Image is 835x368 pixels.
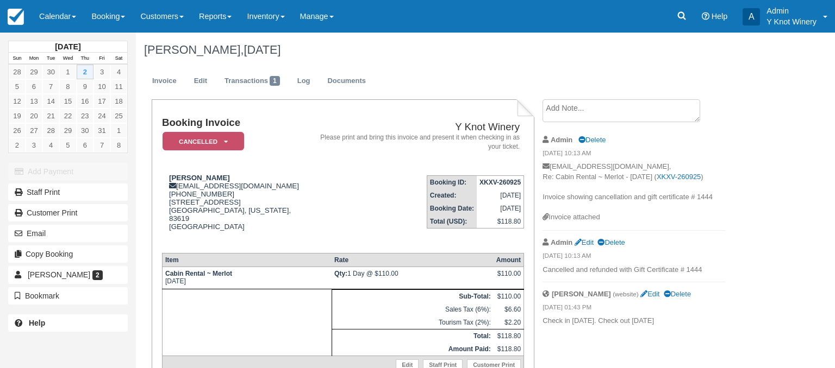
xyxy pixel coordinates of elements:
button: Add Payment [8,163,128,180]
strong: [PERSON_NAME] [552,290,611,298]
a: 28 [9,65,26,79]
a: 2 [77,65,94,79]
th: Booking Date: [427,202,477,215]
a: 6 [77,138,94,153]
a: 8 [110,138,127,153]
span: [PERSON_NAME] [28,270,90,279]
strong: Cabin Rental ~ Merlot [165,270,232,277]
a: Transactions1 [216,71,288,92]
a: 4 [110,65,127,79]
a: 22 [59,109,76,123]
a: 15 [59,94,76,109]
a: 7 [42,79,59,94]
a: 23 [77,109,94,123]
a: 6 [26,79,42,94]
a: 2 [9,138,26,153]
div: Invoice attached [543,212,726,223]
td: $2.20 [494,316,524,329]
a: Log [289,71,319,92]
p: Admin [767,5,817,16]
td: $118.80 [477,215,524,229]
button: Copy Booking [8,245,128,263]
a: 1 [110,123,127,138]
a: Customer Print [8,204,128,221]
b: Help [29,319,45,327]
th: Rate [332,253,494,267]
a: Help [8,314,128,332]
a: Delete [664,290,691,298]
td: [DATE] [477,189,524,202]
a: 28 [42,123,59,138]
a: 30 [77,123,94,138]
td: Tourism Tax (2%): [332,316,494,329]
a: Delete [578,136,606,144]
th: Sat [110,53,127,65]
a: 5 [59,138,76,153]
a: 27 [26,123,42,138]
h1: [PERSON_NAME], [144,43,754,56]
a: 24 [94,109,110,123]
a: 11 [110,79,127,94]
a: XKXV-260925 [657,173,701,181]
h2: Y Knot Winery [309,122,520,133]
a: 21 [42,109,59,123]
small: (website) [613,290,638,297]
td: $6.60 [494,303,524,316]
a: 19 [9,109,26,123]
strong: XKXV-260925 [479,179,521,186]
em: [DATE] 01:43 PM [543,303,726,315]
th: Sub-Total: [332,290,494,303]
a: 5 [9,79,26,94]
th: Fri [94,53,110,65]
a: 9 [77,79,94,94]
a: 30 [42,65,59,79]
p: Cancelled and refunded with Gift Certificate # 1444 [543,265,726,275]
th: Total: [332,329,494,343]
td: Sales Tax (6%): [332,303,494,316]
a: Documents [319,71,374,92]
th: Item [162,253,332,267]
p: Y Knot Winery [767,16,817,27]
a: Delete [597,238,625,246]
th: Sun [9,53,26,65]
a: 17 [94,94,110,109]
th: Booking ID: [427,176,477,189]
a: Edit [575,238,594,246]
p: [EMAIL_ADDRESS][DOMAIN_NAME], Re: Cabin Rental ~ Merlot - [DATE] ( ) Invoice showing cancellation... [543,162,726,212]
a: 31 [94,123,110,138]
a: 29 [59,123,76,138]
td: 1 Day @ $110.00 [332,267,494,289]
span: 2 [92,270,103,280]
address: Please print and bring this invoice and present it when checking in as your ticket. [309,133,520,151]
em: [DATE] 10:13 AM [543,149,726,161]
div: [EMAIL_ADDRESS][DOMAIN_NAME] [PHONE_NUMBER] [STREET_ADDRESS] [GEOGRAPHIC_DATA], [US_STATE], 83619... [162,174,304,244]
p: Check in [DATE]. Check out [DATE] [543,316,726,326]
a: 10 [94,79,110,94]
th: Created: [427,189,477,202]
strong: [DATE] [55,42,80,51]
img: checkfront-main-nav-mini-logo.png [8,9,24,25]
td: [DATE] [477,202,524,215]
a: 26 [9,123,26,138]
a: 12 [9,94,26,109]
a: Edit [640,290,659,298]
a: 3 [26,138,42,153]
a: 29 [26,65,42,79]
span: 1 [270,76,280,86]
td: $118.80 [494,342,524,356]
a: Staff Print [8,183,128,201]
a: 18 [110,94,127,109]
a: 13 [26,94,42,109]
th: Tue [42,53,59,65]
a: Invoice [144,71,185,92]
th: Amount Paid: [332,342,494,356]
button: Bookmark [8,287,128,304]
button: Email [8,225,128,242]
a: [PERSON_NAME] 2 [8,266,128,283]
a: 8 [59,79,76,94]
th: Thu [77,53,94,65]
td: $118.80 [494,329,524,343]
a: 1 [59,65,76,79]
em: Cancelled [163,132,244,151]
span: [DATE] [244,43,281,56]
